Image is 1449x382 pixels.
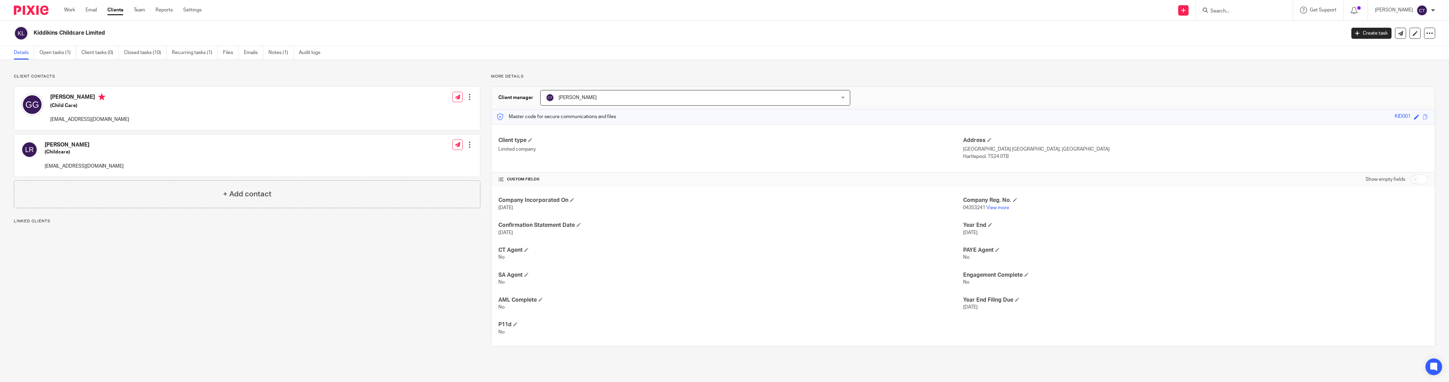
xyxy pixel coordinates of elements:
[64,7,75,14] a: Work
[86,7,97,14] a: Email
[498,230,513,235] span: [DATE]
[39,46,76,60] a: Open tasks (1)
[1366,176,1405,183] label: Show empty fields
[498,205,513,210] span: [DATE]
[299,46,326,60] a: Audit logs
[498,137,963,144] h4: Client type
[498,280,505,285] span: No
[50,102,129,109] h5: (Child Care)
[134,7,145,14] a: Team
[21,141,38,158] img: svg%3E
[963,305,978,310] span: [DATE]
[491,74,1435,79] p: More details
[963,296,1428,304] h4: Year End Filing Due
[498,255,505,260] span: No
[107,7,123,14] a: Clients
[986,205,1009,210] a: View more
[14,46,34,60] a: Details
[81,46,119,60] a: Client tasks (0)
[50,94,129,102] h4: [PERSON_NAME]
[45,163,124,170] p: [EMAIL_ADDRESS][DOMAIN_NAME]
[498,146,963,153] p: Limited company
[1310,8,1336,12] span: Get Support
[963,222,1428,229] h4: Year End
[963,255,969,260] span: No
[14,6,48,15] img: Pixie
[498,94,533,101] h3: Client manager
[498,247,963,254] h4: CT Agent
[497,113,616,120] p: Master code for secure communications and files
[963,137,1428,144] h4: Address
[268,46,294,60] a: Notes (1)
[498,296,963,304] h4: AML Complete
[223,189,272,199] h4: + Add contact
[14,26,28,41] img: svg%3E
[498,197,963,204] h4: Company Incorporated On
[963,272,1428,279] h4: Engagement Complete
[14,74,480,79] p: Client contacts
[1375,7,1413,14] p: [PERSON_NAME]
[498,305,505,310] span: No
[21,94,43,116] img: svg%3E
[963,247,1428,254] h4: PAYE Agent
[498,330,505,335] span: No
[498,222,963,229] h4: Confirmation Statement Date
[34,29,1079,37] h2: Kiddikins Childcare Limited
[244,46,263,60] a: Emails
[45,141,124,149] h4: [PERSON_NAME]
[963,146,1428,153] p: [GEOGRAPHIC_DATA] [GEOGRAPHIC_DATA], [GEOGRAPHIC_DATA]
[963,205,985,210] span: 04353241
[963,280,969,285] span: No
[963,153,1428,160] p: Hartlepool, TS24 0TB
[50,116,129,123] p: [EMAIL_ADDRESS][DOMAIN_NAME]
[1416,5,1428,16] img: svg%3E
[1351,28,1392,39] a: Create task
[155,7,173,14] a: Reports
[45,149,124,156] h5: (Childcare)
[223,46,239,60] a: Files
[498,272,963,279] h4: SA Agent
[172,46,218,60] a: Recurring tasks (1)
[963,230,978,235] span: [DATE]
[963,197,1428,204] h4: Company Reg. No.
[546,94,554,102] img: svg%3E
[498,321,963,328] h4: P11d
[559,95,597,100] span: [PERSON_NAME]
[14,219,480,224] p: Linked clients
[124,46,167,60] a: Closed tasks (10)
[183,7,202,14] a: Settings
[98,94,105,100] i: Primary
[498,177,963,182] h4: CUSTOM FIELDS
[1210,8,1272,15] input: Search
[1395,113,1411,121] div: KID001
